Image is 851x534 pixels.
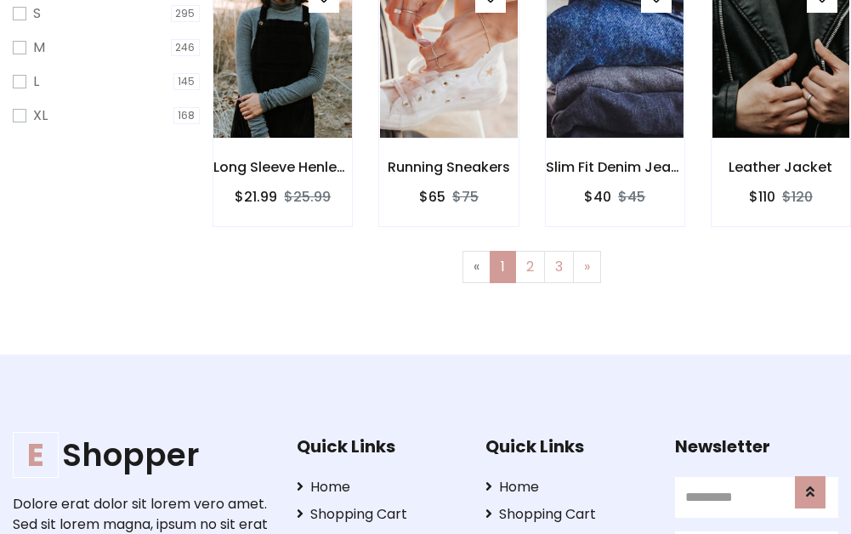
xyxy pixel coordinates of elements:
[297,477,460,497] a: Home
[485,504,649,525] a: Shopping Cart
[419,189,445,205] h6: $65
[13,436,270,474] a: EShopper
[712,159,850,175] h6: Leather Jacket
[297,436,460,457] h5: Quick Links
[173,73,201,90] span: 145
[33,37,45,58] label: M
[33,71,39,92] label: L
[173,107,201,124] span: 168
[515,251,545,283] a: 2
[749,189,775,205] h6: $110
[379,159,518,175] h6: Running Sneakers
[485,477,649,497] a: Home
[33,3,41,24] label: S
[584,257,590,276] span: »
[171,39,201,56] span: 246
[171,5,201,22] span: 295
[13,432,59,478] span: E
[213,159,352,175] h6: Long Sleeve Henley T-Shirt
[573,251,601,283] a: Next
[618,187,645,207] del: $45
[297,504,460,525] a: Shopping Cart
[452,187,479,207] del: $75
[284,187,331,207] del: $25.99
[546,159,684,175] h6: Slim Fit Denim Jeans
[782,187,813,207] del: $120
[544,251,574,283] a: 3
[225,251,838,283] nav: Page navigation
[490,251,516,283] a: 1
[235,189,277,205] h6: $21.99
[485,436,649,457] h5: Quick Links
[584,189,611,205] h6: $40
[33,105,48,126] label: XL
[13,436,270,474] h1: Shopper
[675,436,838,457] h5: Newsletter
